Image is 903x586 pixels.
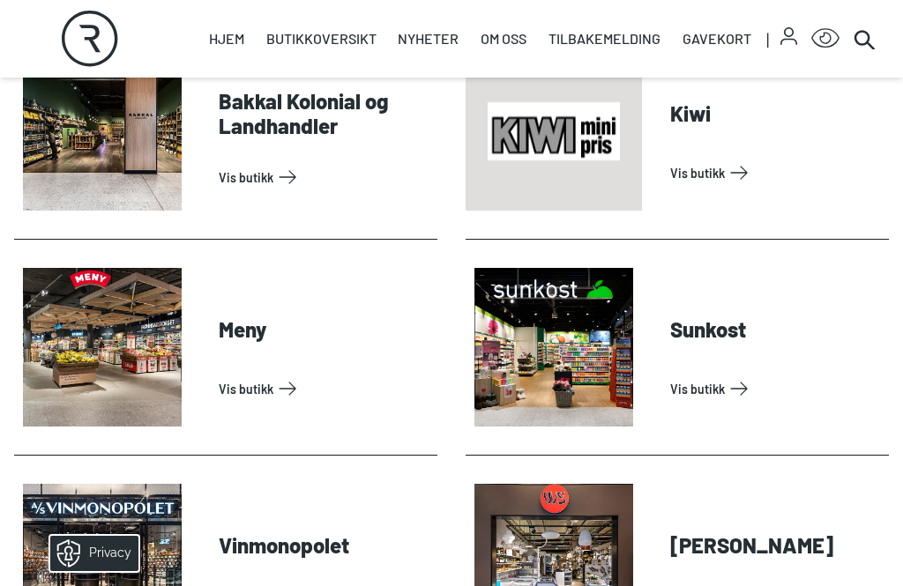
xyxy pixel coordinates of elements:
[670,375,882,403] a: Vis Butikk: Sunkost
[18,530,161,577] iframe: Manage Preferences
[219,375,430,403] a: Vis Butikk: Meny
[811,25,840,53] button: Open Accessibility Menu
[219,163,430,191] a: Vis Butikk: Bakkal Kolonial og Landhandler
[670,159,882,187] a: Vis Butikk: Kiwi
